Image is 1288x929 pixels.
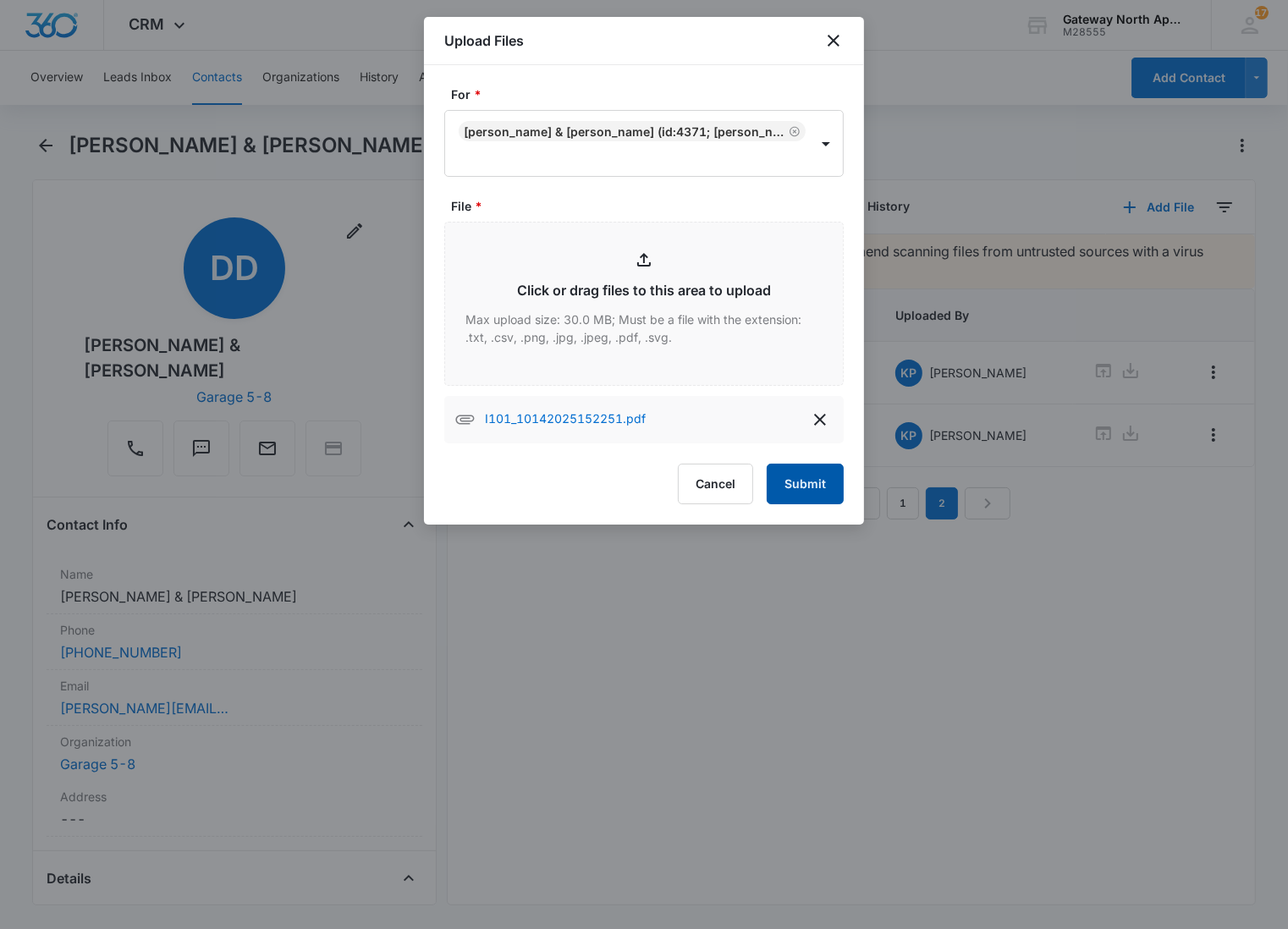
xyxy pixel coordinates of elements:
[444,30,524,51] h1: Upload Files
[823,30,844,51] button: close
[451,197,850,215] label: File
[451,85,850,103] label: For
[485,410,646,430] p: I101_10142025152251.pdf
[806,406,834,433] button: delete
[785,125,801,137] div: Remove Daniel Dobrowski & Myranda Lashay Nelson (ID:4371; dobrowski.daniel@gmail.com; 7137023445)
[767,464,844,504] button: Submit
[678,464,753,504] button: Cancel
[464,124,785,139] div: [PERSON_NAME] & [PERSON_NAME] (ID:4371; [PERSON_NAME][EMAIL_ADDRESS][PERSON_NAME][DOMAIN_NAME]; 7...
